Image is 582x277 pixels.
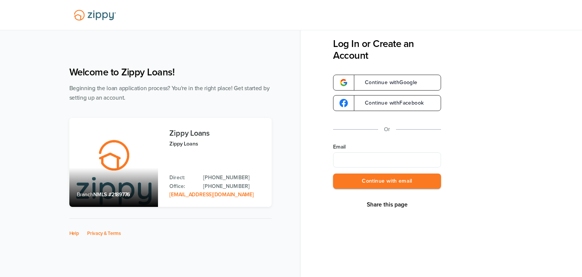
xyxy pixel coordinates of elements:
[93,191,130,198] span: NMLS #2189776
[77,191,94,198] span: Branch
[384,125,390,134] p: Or
[169,139,264,148] p: Zippy Loans
[203,174,264,182] a: Direct Phone: 512-975-2947
[339,78,348,87] img: google-logo
[357,80,418,85] span: Continue with Google
[333,143,441,151] label: Email
[333,38,441,61] h3: Log In or Create an Account
[169,174,196,182] p: Direct:
[169,129,264,138] h3: Zippy Loans
[69,6,120,24] img: Lender Logo
[169,182,196,191] p: Office:
[169,191,253,198] a: Email Address: zippyguide@zippymh.com
[69,85,270,101] span: Beginning the loan application process? You're in the right place! Get started by setting up an a...
[87,230,121,236] a: Privacy & Terms
[69,66,272,78] h1: Welcome to Zippy Loans!
[333,152,441,167] input: Email Address
[203,182,264,191] a: Office Phone: 512-975-2947
[333,75,441,91] a: google-logoContinue withGoogle
[365,201,410,208] button: Share This Page
[333,95,441,111] a: google-logoContinue withFacebook
[333,174,441,189] button: Continue with email
[339,99,348,107] img: google-logo
[357,100,424,106] span: Continue with Facebook
[69,230,79,236] a: Help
